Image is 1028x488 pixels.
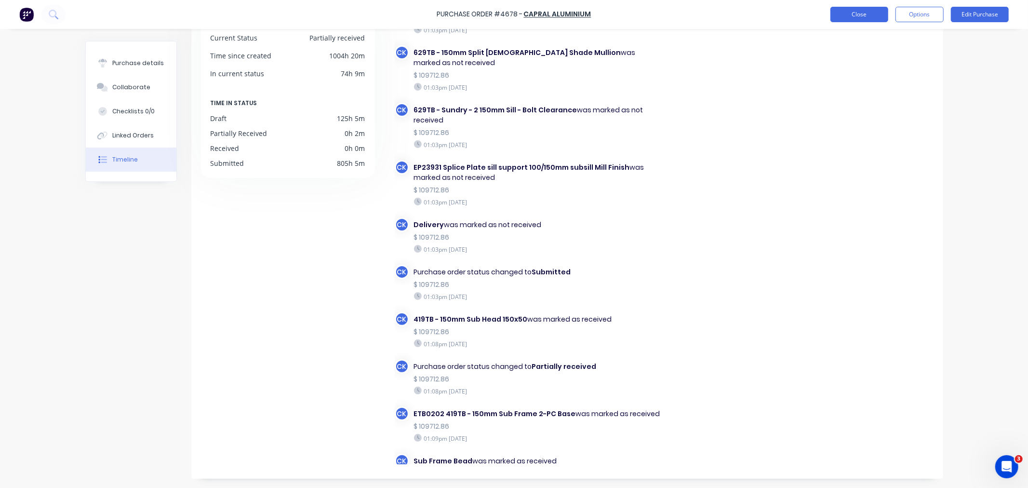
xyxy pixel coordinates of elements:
[414,339,663,348] div: 01:08pm [DATE]
[414,128,663,138] div: $ 109712.86
[414,409,576,419] b: ETB0202 419TB - 150mm Sub Frame 2-PC Base
[211,143,240,153] div: Received
[414,232,663,243] div: $ 109712.86
[414,105,663,125] div: was marked as not received
[395,312,409,326] div: CK
[524,10,591,19] a: Capral Aluminium
[414,362,663,372] div: Purchase order status changed to
[330,51,365,61] div: 1004h 20m
[211,158,244,168] div: Submitted
[211,128,267,138] div: Partially Received
[414,409,663,419] div: was marked as received
[437,10,523,20] div: Purchase Order #4678 -
[414,434,663,443] div: 01:09pm [DATE]
[112,83,150,92] div: Collaborate
[341,68,365,79] div: 74h 9m
[211,113,227,123] div: Draft
[112,59,164,68] div: Purchase details
[414,83,663,92] div: 01:03pm [DATE]
[395,160,409,175] div: CK
[414,456,663,466] div: was marked as received
[211,98,257,108] span: TIME IN STATUS
[414,327,663,337] div: $ 109712.86
[86,99,176,123] button: Checklists 0/0
[395,265,409,279] div: CK
[211,68,265,79] div: In current status
[830,7,888,22] button: Close
[414,314,663,325] div: was marked as received
[112,107,155,116] div: Checklists 0/0
[414,421,663,432] div: $ 109712.86
[532,267,571,277] b: Submitted
[414,456,473,466] b: Sub Frame Bead
[1015,455,1023,463] span: 3
[414,163,663,183] div: was marked as not received
[112,131,154,140] div: Linked Orders
[414,220,663,230] div: was marked as not received
[414,280,663,290] div: $ 109712.86
[345,128,365,138] div: 0h 2m
[414,185,663,195] div: $ 109712.86
[414,245,663,254] div: 01:03pm [DATE]
[211,51,272,61] div: Time since created
[414,70,663,81] div: $ 109712.86
[895,7,944,22] button: Options
[414,374,663,384] div: $ 109712.86
[337,113,365,123] div: 125h 5m
[86,51,176,75] button: Purchase details
[19,7,34,22] img: Factory
[951,7,1009,22] button: Edit Purchase
[395,217,409,232] div: CK
[414,292,663,301] div: 01:03pm [DATE]
[395,454,409,468] div: CK
[211,33,258,43] div: Current Status
[532,362,597,371] b: Partially received
[345,143,365,153] div: 0h 0m
[414,198,663,206] div: 01:03pm [DATE]
[86,75,176,99] button: Collaborate
[414,48,621,57] b: 629TB - 150mm Split [DEMOGRAPHIC_DATA] Shade Mullion
[337,158,365,168] div: 805h 5m
[995,455,1018,478] iframe: Intercom live chat
[310,33,365,43] div: Partially received
[414,163,630,172] b: EP23931 Splice Plate sill support 100/150mm subsill Mill Finish
[395,45,409,60] div: CK
[112,155,138,164] div: Timeline
[414,26,663,34] div: 01:03pm [DATE]
[395,407,409,421] div: CK
[86,123,176,148] button: Linked Orders
[414,105,577,115] b: 629TB - Sundry - 2 150mm Sill - Bolt Clearance
[395,359,409,374] div: CK
[414,267,663,277] div: Purchase order status changed to
[414,387,663,395] div: 01:08pm [DATE]
[414,220,444,230] b: Delivery
[414,314,528,324] b: 419TB - 150mm Sub Head 150x50
[414,140,663,149] div: 01:03pm [DATE]
[86,148,176,172] button: Timeline
[414,48,663,68] div: was marked as not received
[395,103,409,117] div: CK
